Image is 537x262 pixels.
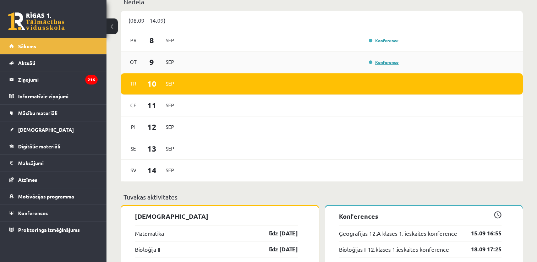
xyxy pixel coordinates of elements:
[257,245,298,253] a: līdz [DATE]
[135,211,298,221] p: [DEMOGRAPHIC_DATA]
[18,193,74,200] span: Motivācijas programma
[163,143,177,154] span: Sep
[141,99,163,111] span: 11
[18,71,98,88] legend: Ziņojumi
[121,11,523,30] div: (08.09 - 14.09)
[18,60,35,66] span: Aktuāli
[126,165,141,176] span: Sv
[9,171,98,188] a: Atzīmes
[141,164,163,176] span: 14
[369,38,399,43] a: Konference
[460,229,502,238] a: 15.09 16:55
[163,56,177,67] span: Sep
[141,78,163,89] span: 10
[9,121,98,138] a: [DEMOGRAPHIC_DATA]
[126,121,141,132] span: Pi
[85,75,98,84] i: 216
[141,34,163,46] span: 8
[141,121,163,133] span: 12
[126,100,141,111] span: Ce
[135,245,160,253] a: Bioloģija II
[18,126,74,133] span: [DEMOGRAPHIC_DATA]
[126,35,141,46] span: Pr
[9,88,98,104] a: Informatīvie ziņojumi
[163,35,177,46] span: Sep
[9,71,98,88] a: Ziņojumi216
[460,245,502,253] a: 18.09 17:25
[9,205,98,221] a: Konferences
[9,222,98,238] a: Proktoringa izmēģinājums
[18,43,36,49] span: Sākums
[135,229,164,238] a: Matemātika
[18,88,98,104] legend: Informatīvie ziņojumi
[9,105,98,121] a: Mācību materiāli
[257,229,298,238] a: līdz [DATE]
[18,110,57,116] span: Mācību materiāli
[163,78,177,89] span: Sep
[126,56,141,67] span: Ot
[18,210,48,216] span: Konferences
[9,38,98,54] a: Sākums
[8,12,65,30] a: Rīgas 1. Tālmācības vidusskola
[9,188,98,204] a: Motivācijas programma
[339,245,449,253] a: Bioloģijas II 12.klases 1.ieskaites konference
[141,143,163,154] span: 13
[163,100,177,111] span: Sep
[163,165,177,176] span: Sep
[124,192,520,202] p: Tuvākās aktivitātes
[163,121,177,132] span: Sep
[18,176,37,183] span: Atzīmes
[339,229,457,238] a: Ģeogrāfijas 12.A klases 1. ieskaites konference
[18,226,80,233] span: Proktoringa izmēģinājums
[339,211,502,221] p: Konferences
[18,143,60,149] span: Digitālie materiāli
[126,78,141,89] span: Tr
[141,56,163,68] span: 9
[369,59,399,65] a: Konference
[126,143,141,154] span: Se
[9,55,98,71] a: Aktuāli
[18,155,98,171] legend: Maksājumi
[9,155,98,171] a: Maksājumi
[9,138,98,154] a: Digitālie materiāli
